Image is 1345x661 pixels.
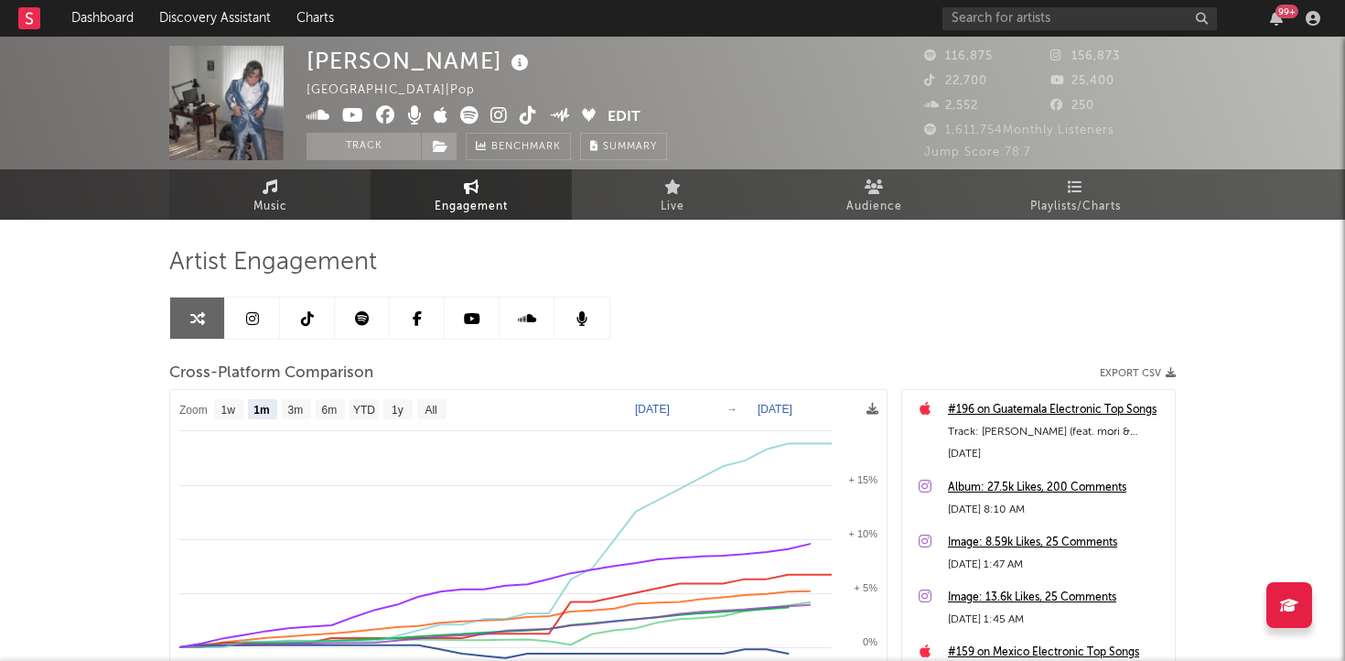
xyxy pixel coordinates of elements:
[948,477,1166,499] a: Album: 27.5k Likes, 200 Comments
[974,169,1176,220] a: Playlists/Charts
[846,196,902,218] span: Audience
[1050,100,1094,112] span: 250
[773,169,974,220] a: Audience
[491,136,561,158] span: Benchmark
[466,133,571,160] a: Benchmark
[425,404,436,417] text: All
[307,46,533,76] div: [PERSON_NAME]
[307,80,496,102] div: [GEOGRAPHIC_DATA] | Pop
[948,587,1166,609] a: Image: 13.6k Likes, 25 Comments
[307,133,421,160] button: Track
[1275,5,1298,18] div: 99 +
[948,421,1166,443] div: Track: [PERSON_NAME] (feat. mori & Clutchill)
[849,528,878,539] text: + 10%
[948,532,1166,554] a: Image: 8.59k Likes, 25 Comments
[855,582,878,593] text: + 5%
[1100,368,1176,379] button: Export CSV
[924,146,1031,158] span: Jump Score: 78.7
[169,252,377,274] span: Artist Engagement
[1270,11,1283,26] button: 99+
[603,142,657,152] span: Summary
[580,133,667,160] button: Summary
[353,404,375,417] text: YTD
[948,554,1166,576] div: [DATE] 1:47 AM
[392,404,403,417] text: 1y
[608,106,640,129] button: Edit
[948,443,1166,465] div: [DATE]
[1030,196,1121,218] span: Playlists/Charts
[322,404,338,417] text: 6m
[924,75,987,87] span: 22,700
[948,609,1166,631] div: [DATE] 1:45 AM
[635,403,670,416] text: [DATE]
[924,125,1114,136] span: 1,611,754 Monthly Listeners
[924,50,993,62] span: 116,875
[371,169,572,220] a: Engagement
[863,636,877,647] text: 0%
[942,7,1217,30] input: Search for artists
[661,196,684,218] span: Live
[288,404,304,417] text: 3m
[169,169,371,220] a: Music
[948,399,1166,421] a: #196 on Guatemala Electronic Top Songs
[726,403,737,416] text: →
[179,404,208,417] text: Zoom
[758,403,792,416] text: [DATE]
[169,363,373,385] span: Cross-Platform Comparison
[253,404,269,417] text: 1m
[1050,75,1114,87] span: 25,400
[221,404,236,417] text: 1w
[435,196,508,218] span: Engagement
[572,169,773,220] a: Live
[253,196,287,218] span: Music
[1050,50,1120,62] span: 156,873
[948,499,1166,521] div: [DATE] 8:10 AM
[924,100,978,112] span: 2,552
[849,474,878,485] text: + 15%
